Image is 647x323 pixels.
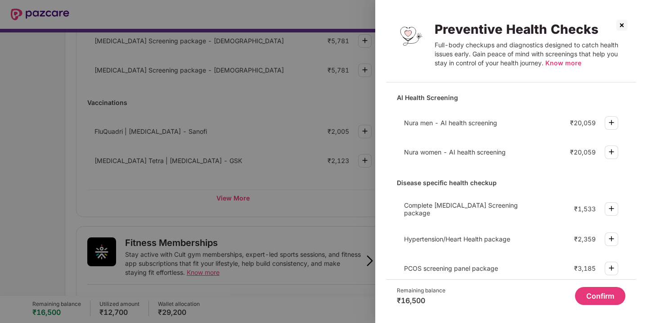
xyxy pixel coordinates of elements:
div: Remaining balance [397,287,445,294]
div: ₹20,059 [570,148,596,156]
span: Complete [MEDICAL_DATA] Screening package [404,201,518,217]
img: Preventive Health Checks [397,22,426,50]
span: PCOS screening panel package [404,264,498,272]
div: ₹2,359 [574,235,596,243]
img: svg+xml;base64,PHN2ZyBpZD0iUGx1cy0zMngzMiIgeG1sbnM9Imh0dHA6Ly93d3cudzMub3JnLzIwMDAvc3ZnIiB3aWR0aD... [606,146,617,157]
span: Know more [545,59,581,67]
div: Preventive Health Checks [435,22,625,37]
img: svg+xml;base64,PHN2ZyBpZD0iUGx1cy0zMngzMiIgeG1sbnM9Imh0dHA6Ly93d3cudzMub3JnLzIwMDAvc3ZnIiB3aWR0aD... [606,233,617,244]
button: Confirm [575,287,625,305]
img: svg+xml;base64,PHN2ZyBpZD0iUGx1cy0zMngzMiIgeG1sbnM9Imh0dHA6Ly93d3cudzMub3JnLzIwMDAvc3ZnIiB3aWR0aD... [606,263,617,273]
img: svg+xml;base64,PHN2ZyBpZD0iUGx1cy0zMngzMiIgeG1sbnM9Imh0dHA6Ly93d3cudzMub3JnLzIwMDAvc3ZnIiB3aWR0aD... [606,203,617,214]
span: Hypertension/Heart Health package [404,235,510,243]
div: ₹20,059 [570,119,596,127]
span: Nura women - AI health screening [404,148,506,156]
div: Disease specific health checkup [397,175,625,191]
img: svg+xml;base64,PHN2ZyBpZD0iQ3Jvc3MtMzJ4MzIiIHhtbG5zPSJodHRwOi8vd3d3LnczLm9yZy8yMDAwL3N2ZyIgd2lkdG... [615,18,629,32]
div: AI Health Screening [397,90,625,105]
div: ₹1,533 [574,205,596,213]
div: Full-body checkups and diagnostics designed to catch health issues early. Gain peace of mind with... [435,41,625,68]
span: Nura men - AI health screening [404,119,497,127]
img: svg+xml;base64,PHN2ZyBpZD0iUGx1cy0zMngzMiIgeG1sbnM9Imh0dHA6Ly93d3cudzMub3JnLzIwMDAvc3ZnIiB3aWR0aD... [606,117,617,128]
div: ₹16,500 [397,296,445,305]
div: ₹3,185 [574,264,596,272]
